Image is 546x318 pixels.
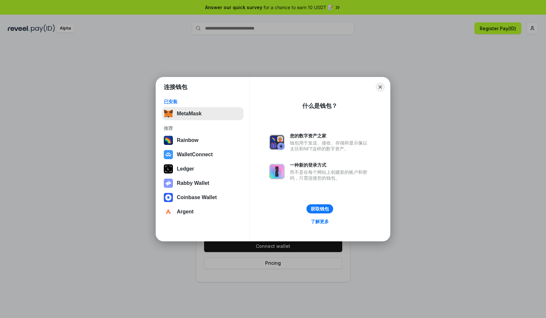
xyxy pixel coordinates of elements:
[177,209,194,215] div: Argent
[307,217,333,226] a: 了解更多
[177,195,217,200] div: Coinbase Wallet
[162,134,243,147] button: Rainbow
[164,164,173,173] img: svg+xml,%3Csvg%20xmlns%3D%22http%3A%2F%2Fwww.w3.org%2F2000%2Fsvg%22%20width%3D%2228%22%20height%3...
[162,162,243,175] button: Ledger
[164,109,173,118] img: svg+xml,%3Csvg%20fill%3D%22none%22%20height%3D%2233%22%20viewBox%3D%220%200%2035%2033%22%20width%...
[177,180,209,186] div: Rabby Wallet
[311,219,329,224] div: 了解更多
[164,207,173,216] img: svg+xml,%3Csvg%20width%3D%2228%22%20height%3D%2228%22%20viewBox%3D%220%200%2028%2028%22%20fill%3D...
[162,148,243,161] button: WalletConnect
[290,133,370,139] div: 您的数字资产之家
[162,191,243,204] button: Coinbase Wallet
[164,125,241,131] div: 推荐
[162,107,243,120] button: MetaMask
[177,152,213,158] div: WalletConnect
[162,205,243,218] button: Argent
[162,177,243,190] button: Rabby Wallet
[177,137,199,143] div: Rainbow
[164,136,173,145] img: svg+xml,%3Csvg%20width%3D%22120%22%20height%3D%22120%22%20viewBox%3D%220%200%20120%20120%22%20fil...
[164,150,173,159] img: svg+xml,%3Csvg%20width%3D%2228%22%20height%3D%2228%22%20viewBox%3D%220%200%2028%2028%22%20fill%3D...
[311,206,329,212] div: 获取钱包
[290,169,370,181] div: 而不是在每个网站上创建新的账户和密码，只需连接您的钱包。
[164,83,187,91] h1: 连接钱包
[177,111,201,117] div: MetaMask
[269,164,285,179] img: svg+xml,%3Csvg%20xmlns%3D%22http%3A%2F%2Fwww.w3.org%2F2000%2Fsvg%22%20fill%3D%22none%22%20viewBox...
[164,179,173,188] img: svg+xml,%3Csvg%20xmlns%3D%22http%3A%2F%2Fwww.w3.org%2F2000%2Fsvg%22%20fill%3D%22none%22%20viewBox...
[302,102,337,110] div: 什么是钱包？
[177,166,194,172] div: Ledger
[376,83,385,92] button: Close
[290,162,370,168] div: 一种新的登录方式
[164,193,173,202] img: svg+xml,%3Csvg%20width%3D%2228%22%20height%3D%2228%22%20viewBox%3D%220%200%2028%2028%22%20fill%3D...
[306,204,333,213] button: 获取钱包
[164,99,241,105] div: 已安装
[269,134,285,150] img: svg+xml,%3Csvg%20xmlns%3D%22http%3A%2F%2Fwww.w3.org%2F2000%2Fsvg%22%20fill%3D%22none%22%20viewBox...
[290,140,370,152] div: 钱包用于发送、接收、存储和显示像以太坊和NFT这样的数字资产。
